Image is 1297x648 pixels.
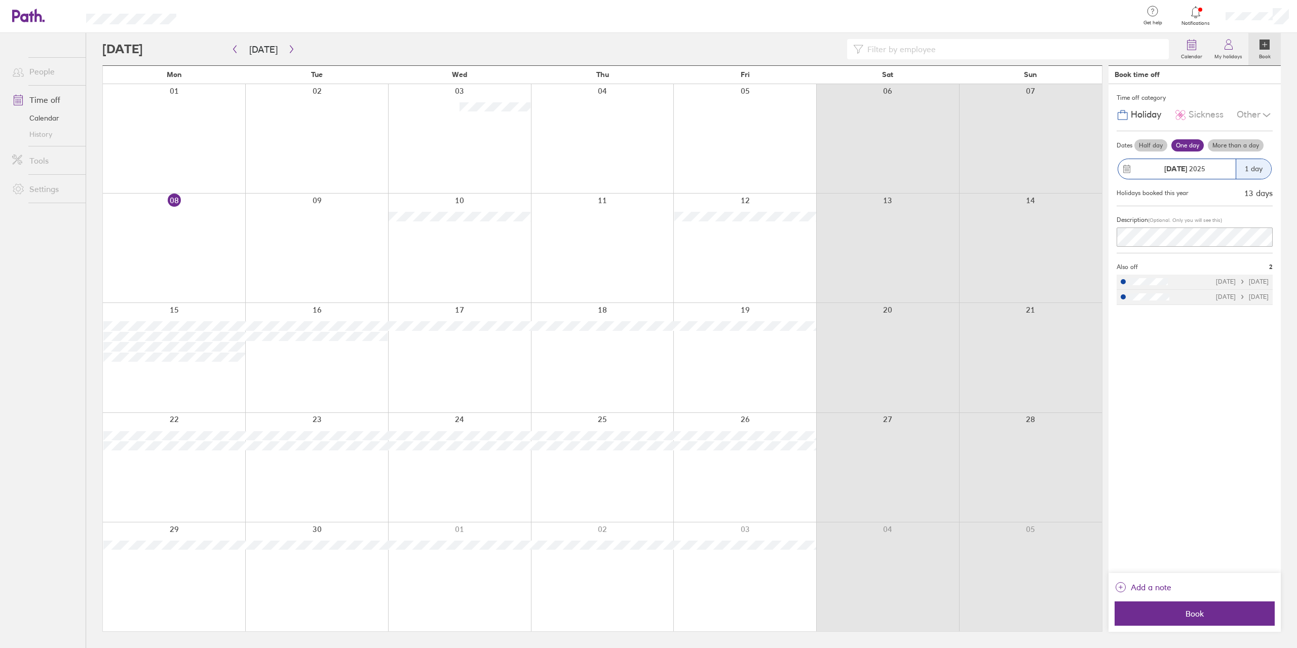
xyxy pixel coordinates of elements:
[1024,70,1037,79] span: Sun
[1171,139,1204,151] label: One day
[1136,20,1169,26] span: Get help
[1122,609,1268,618] span: Book
[1117,90,1273,105] div: Time off category
[1115,70,1160,79] div: Book time off
[4,179,86,199] a: Settings
[4,110,86,126] a: Calendar
[741,70,750,79] span: Fri
[1244,188,1273,198] div: 13 days
[1115,579,1171,595] button: Add a note
[4,150,86,171] a: Tools
[311,70,323,79] span: Tue
[1117,263,1138,271] span: Also off
[863,40,1163,59] input: Filter by employee
[1208,51,1248,60] label: My holidays
[1175,51,1208,60] label: Calendar
[1179,20,1212,26] span: Notifications
[4,90,86,110] a: Time off
[1175,33,1208,65] a: Calendar
[1236,159,1271,179] div: 1 day
[1189,109,1224,120] span: Sickness
[1269,263,1273,271] span: 2
[452,70,467,79] span: Wed
[167,70,182,79] span: Mon
[596,70,609,79] span: Thu
[1248,33,1281,65] a: Book
[1131,579,1171,595] span: Add a note
[882,70,893,79] span: Sat
[1115,601,1275,626] button: Book
[1117,216,1148,223] span: Description
[1164,165,1205,173] span: 2025
[1117,142,1132,149] span: Dates
[1148,217,1222,223] span: (Optional. Only you will see this)
[1208,139,1264,151] label: More than a day
[1216,278,1269,285] div: [DATE] [DATE]
[1134,139,1167,151] label: Half day
[1208,33,1248,65] a: My holidays
[1117,189,1189,197] div: Holidays booked this year
[1164,164,1187,173] strong: [DATE]
[4,61,86,82] a: People
[1131,109,1161,120] span: Holiday
[4,126,86,142] a: History
[1179,5,1212,26] a: Notifications
[1117,154,1273,184] button: [DATE] 20251 day
[1237,105,1273,125] div: Other
[1253,51,1277,60] label: Book
[1216,293,1269,300] div: [DATE] [DATE]
[241,41,286,58] button: [DATE]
